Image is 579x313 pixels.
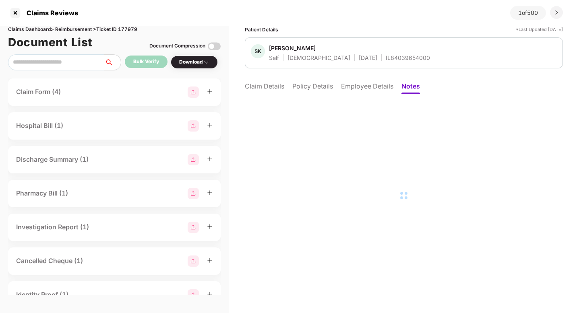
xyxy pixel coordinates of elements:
img: svg+xml;base64,PHN2ZyBpZD0iRHJvcGRvd24tMzJ4MzIiIHhtbG5zPSJodHRwOi8vd3d3LnczLm9yZy8yMDAwL3N2ZyIgd2... [203,59,209,66]
div: *Last Updated [DATE] [516,26,563,33]
div: [PERSON_NAME] [269,44,316,52]
div: Hospital Bill (1) [16,121,63,131]
img: svg+xml;base64,PHN2ZyBpZD0iR3JvdXBfMjg4MTMiIGRhdGEtbmFtZT0iR3JvdXAgMjg4MTMiIHhtbG5zPSJodHRwOi8vd3... [188,222,199,233]
div: [DATE] [359,54,377,62]
div: Investigation Report (1) [16,222,89,232]
div: IL84039654000 [386,54,430,62]
div: Claim Form (4) [16,87,61,97]
div: Identity Proof (1) [16,290,68,300]
div: Bulk Verify [133,58,159,66]
span: plus [207,190,213,196]
span: search [104,59,121,66]
div: SK [251,44,265,58]
div: [DEMOGRAPHIC_DATA] [287,54,350,62]
div: Document Compression [149,42,205,50]
span: plus [207,89,213,94]
h1: Document List [8,33,93,51]
div: Claims Dashboard > Reimbursement > Ticket ID 177979 [8,26,221,33]
li: Policy Details [292,82,333,94]
img: svg+xml;base64,PHN2ZyBpZD0iR3JvdXBfMjg4MTMiIGRhdGEtbmFtZT0iR3JvdXAgMjg4MTMiIHhtbG5zPSJodHRwOi8vd3... [188,289,199,301]
img: svg+xml;base64,PHN2ZyBpZD0iR3JvdXBfMjg4MTMiIGRhdGEtbmFtZT0iR3JvdXAgMjg4MTMiIHhtbG5zPSJodHRwOi8vd3... [188,86,199,98]
img: svg+xml;base64,PHN2ZyBpZD0iR3JvdXBfMjg4MTMiIGRhdGEtbmFtZT0iR3JvdXAgMjg4MTMiIHhtbG5zPSJodHRwOi8vd3... [188,255,199,267]
span: plus [207,291,213,297]
li: Claim Details [245,82,284,94]
span: plus [207,224,213,229]
button: search [104,54,121,70]
div: Discharge Summary (1) [16,154,89,165]
div: Self [269,54,279,62]
img: svg+xml;base64,PHN2ZyBpZD0iR3JvdXBfMjg4MTMiIGRhdGEtbmFtZT0iR3JvdXAgMjg4MTMiIHhtbG5zPSJodHRwOi8vd3... [188,120,199,132]
li: Notes [401,82,420,94]
span: plus [207,156,213,162]
img: svg+xml;base64,PHN2ZyBpZD0iR3JvdXBfMjg4MTMiIGRhdGEtbmFtZT0iR3JvdXAgMjg4MTMiIHhtbG5zPSJodHRwOi8vd3... [188,154,199,165]
div: Claims Reviews [22,9,78,17]
img: svg+xml;base64,PHN2ZyBpZD0iR3JvdXBfMjg4MTMiIGRhdGEtbmFtZT0iR3JvdXAgMjg4MTMiIHhtbG5zPSJodHRwOi8vd3... [188,188,199,199]
div: Patient Details [245,26,278,33]
img: svg+xml;base64,PHN2ZyBpZD0iRHJvcGRvd24tMzJ4MzIiIHhtbG5zPSJodHRwOi8vd3d3LnczLm9yZy8yMDAwL3N2ZyIgd2... [553,9,560,16]
div: 1 of 500 [510,6,546,20]
div: Download [179,58,209,66]
span: plus [207,257,213,263]
img: svg+xml;base64,PHN2ZyBpZD0iVG9nZ2xlLTMyeDMyIiB4bWxucz0iaHR0cDovL3d3dy53My5vcmcvMjAwMC9zdmciIHdpZH... [208,40,221,53]
span: plus [207,122,213,128]
li: Employee Details [341,82,393,94]
div: Cancelled Cheque (1) [16,256,83,266]
div: Pharmacy Bill (1) [16,188,68,198]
